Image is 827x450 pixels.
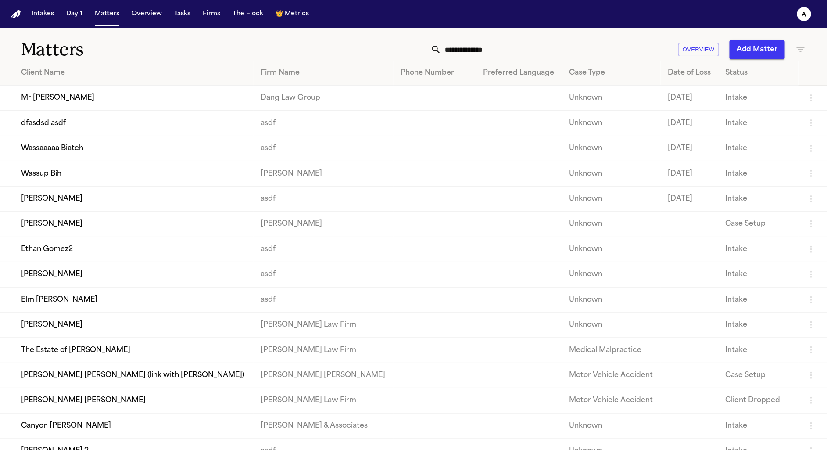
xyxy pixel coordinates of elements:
[254,186,394,211] td: asdf
[254,413,394,438] td: [PERSON_NAME] & Associates
[254,136,394,161] td: asdf
[718,312,799,337] td: Intake
[254,86,394,111] td: Dang Law Group
[562,186,661,211] td: Unknown
[718,237,799,262] td: Intake
[254,237,394,262] td: asdf
[254,212,394,237] td: [PERSON_NAME]
[661,86,718,111] td: [DATE]
[254,161,394,186] td: [PERSON_NAME]
[254,388,394,413] td: [PERSON_NAME] Law Firm
[171,6,194,22] button: Tasks
[718,111,799,136] td: Intake
[199,6,224,22] button: Firms
[562,161,661,186] td: Unknown
[483,68,555,78] div: Preferred Language
[562,237,661,262] td: Unknown
[718,136,799,161] td: Intake
[718,363,799,388] td: Case Setup
[661,161,718,186] td: [DATE]
[718,388,799,413] td: Client Dropped
[254,111,394,136] td: asdf
[668,68,711,78] div: Date of Loss
[562,86,661,111] td: Unknown
[91,6,123,22] button: Matters
[718,161,799,186] td: Intake
[562,338,661,363] td: Medical Malpractice
[254,287,394,312] td: asdf
[718,338,799,363] td: Intake
[718,413,799,438] td: Intake
[718,86,799,111] td: Intake
[21,68,247,78] div: Client Name
[661,111,718,136] td: [DATE]
[730,40,785,59] button: Add Matter
[21,39,249,61] h1: Matters
[28,6,57,22] button: Intakes
[569,68,654,78] div: Case Type
[661,186,718,211] td: [DATE]
[725,68,792,78] div: Status
[401,68,469,78] div: Phone Number
[261,68,387,78] div: Firm Name
[254,312,394,337] td: [PERSON_NAME] Law Firm
[562,136,661,161] td: Unknown
[11,10,21,18] a: Home
[562,388,661,413] td: Motor Vehicle Accident
[718,287,799,312] td: Intake
[718,262,799,287] td: Intake
[229,6,267,22] button: The Flock
[718,212,799,237] td: Case Setup
[562,363,661,388] td: Motor Vehicle Accident
[562,312,661,337] td: Unknown
[11,10,21,18] img: Finch Logo
[678,43,719,57] button: Overview
[63,6,86,22] button: Day 1
[661,136,718,161] td: [DATE]
[254,363,394,388] td: [PERSON_NAME] [PERSON_NAME]
[562,111,661,136] td: Unknown
[254,262,394,287] td: asdf
[272,6,312,22] button: crownMetrics
[128,6,165,22] button: Overview
[254,338,394,363] td: [PERSON_NAME] Law Firm
[562,262,661,287] td: Unknown
[562,287,661,312] td: Unknown
[562,212,661,237] td: Unknown
[562,413,661,438] td: Unknown
[718,186,799,211] td: Intake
